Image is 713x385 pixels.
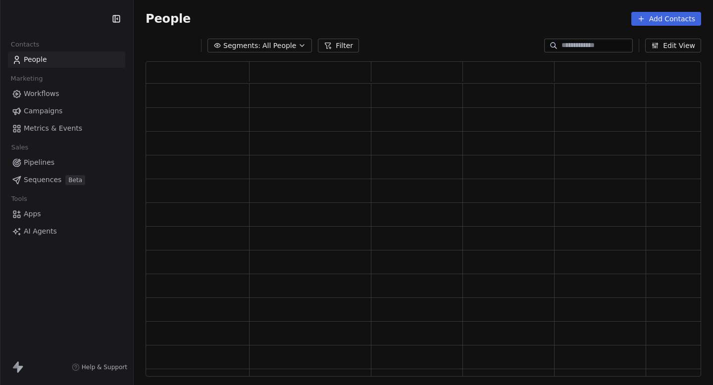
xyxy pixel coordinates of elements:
span: AI Agents [24,226,57,237]
a: SequencesBeta [8,172,125,188]
span: Help & Support [82,363,127,371]
span: Sales [7,140,33,155]
span: Contacts [6,37,44,52]
span: Marketing [6,71,47,86]
a: Apps [8,206,125,222]
a: Pipelines [8,154,125,171]
span: Sequences [24,175,61,185]
button: Filter [318,39,359,52]
span: Beta [65,175,85,185]
button: Add Contacts [631,12,701,26]
span: Apps [24,209,41,219]
span: Tools [7,192,31,206]
span: People [24,54,47,65]
a: Metrics & Events [8,120,125,137]
a: People [8,51,125,68]
span: People [146,11,191,26]
span: Campaigns [24,106,62,116]
a: Workflows [8,86,125,102]
a: Campaigns [8,103,125,119]
a: AI Agents [8,223,125,240]
span: Workflows [24,89,59,99]
button: Edit View [645,39,701,52]
span: Metrics & Events [24,123,82,134]
span: Segments: [223,41,260,51]
a: Help & Support [72,363,127,371]
span: Pipelines [24,157,54,168]
span: All People [262,41,296,51]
